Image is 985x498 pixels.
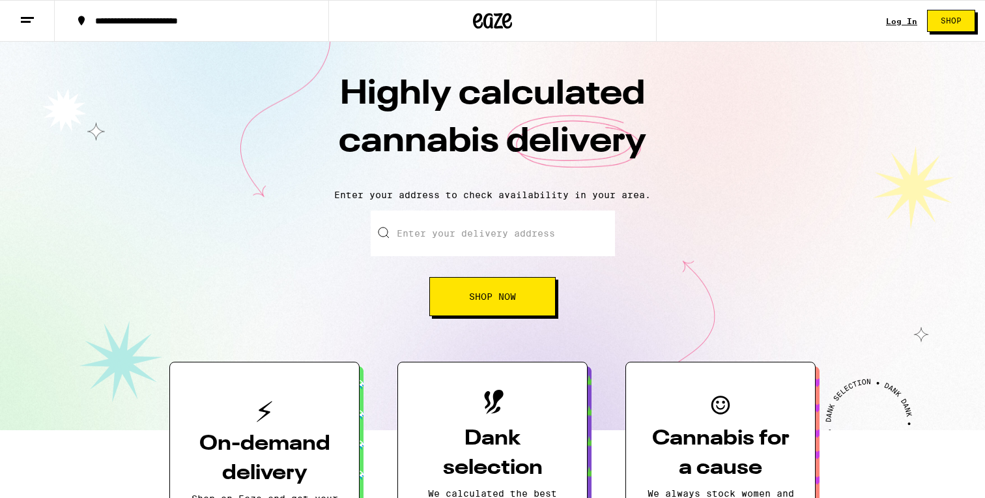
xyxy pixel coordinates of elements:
button: Shop Now [429,277,556,316]
span: Shop Now [469,292,516,301]
h3: Cannabis for a cause [647,424,794,483]
a: Log In [886,17,917,25]
input: Enter your delivery address [371,211,615,256]
h1: Highly calculated cannabis delivery [264,71,721,179]
h3: Dank selection [419,424,566,483]
span: Shop [941,17,962,25]
h3: On-demand delivery [191,430,338,488]
a: Shop [917,10,985,32]
p: Enter your address to check availability in your area. [13,190,972,200]
button: Shop [927,10,975,32]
